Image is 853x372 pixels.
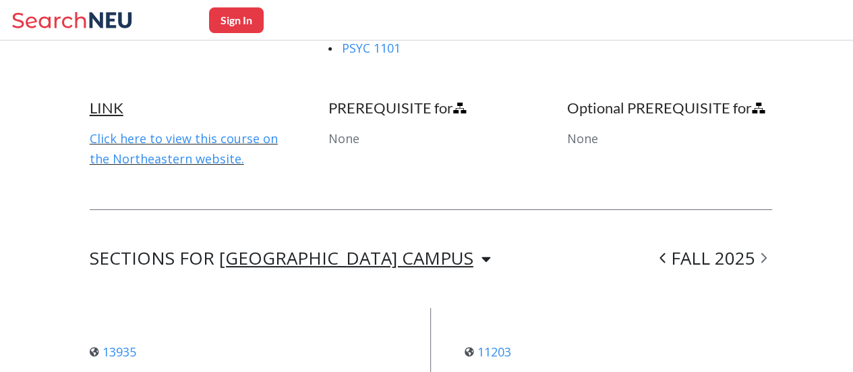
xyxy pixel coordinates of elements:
div: [GEOGRAPHIC_DATA] CAMPUS [219,250,473,265]
a: PSYC 1101 [342,40,401,56]
div: FALL 2025 [654,250,772,267]
button: Sign In [209,7,264,33]
a: 11203 [465,344,511,360]
span: None [567,130,598,147]
h4: PREREQUISITE for [328,99,533,117]
span: None [328,130,359,147]
a: 13935 [90,344,136,360]
a: Click here to view this course on the Northeastern website. [90,130,278,167]
h4: LINK [90,99,295,117]
h4: Optional PREREQUISITE for [567,99,772,117]
div: SECTIONS FOR [90,250,491,267]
